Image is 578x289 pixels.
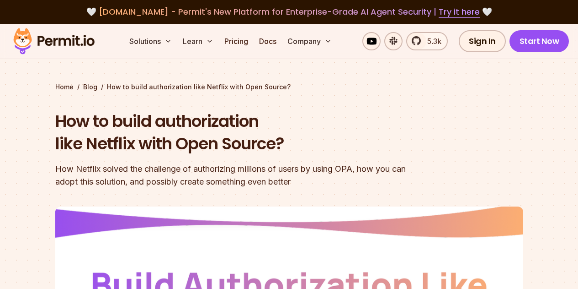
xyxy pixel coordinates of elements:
a: 5.3k [406,32,448,50]
button: Company [284,32,335,50]
a: Docs [255,32,280,50]
a: Sign In [459,30,506,52]
button: Learn [179,32,217,50]
img: Permit logo [9,26,99,57]
h1: How to build authorization like Netflix with Open Source? [55,110,406,155]
div: How Netflix solved the challenge of authorizing millions of users by using OPA, how you can adopt... [55,163,406,188]
button: Solutions [126,32,175,50]
a: Home [55,82,74,92]
a: Blog [83,82,97,92]
div: 🤍 🤍 [22,5,556,18]
div: / / [55,82,523,92]
span: 5.3k [422,36,441,47]
span: [DOMAIN_NAME] - Permit's New Platform for Enterprise-Grade AI Agent Security | [99,6,480,17]
a: Start Now [509,30,569,52]
a: Try it here [439,6,480,18]
a: Pricing [221,32,252,50]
